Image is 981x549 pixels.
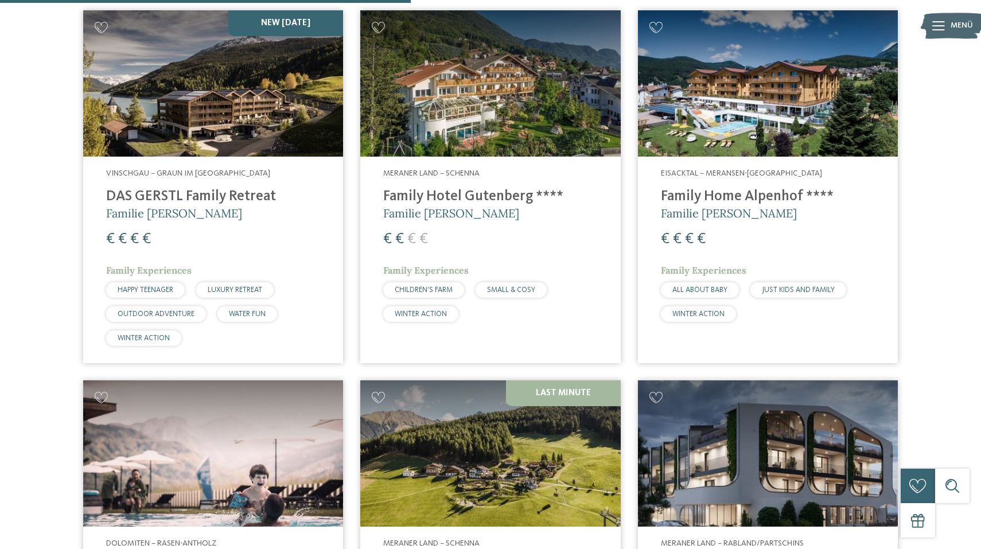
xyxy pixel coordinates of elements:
[383,232,392,247] span: €
[661,169,822,177] span: Eisacktal – Meransen-[GEOGRAPHIC_DATA]
[208,286,262,294] span: LUXURY RETREAT
[142,232,151,247] span: €
[638,380,898,527] img: Familienhotels gesucht? Hier findet ihr die besten!
[395,286,453,294] span: CHILDREN’S FARM
[106,169,270,177] span: Vinschgau – Graun im [GEOGRAPHIC_DATA]
[383,169,480,177] span: Meraner Land – Schenna
[106,232,115,247] span: €
[395,310,447,318] span: WINTER ACTION
[383,188,597,205] h4: Family Hotel Gutenberg ****
[106,206,242,220] span: Familie [PERSON_NAME]
[697,232,706,247] span: €
[685,232,694,247] span: €
[487,286,535,294] span: SMALL & COSY
[118,232,127,247] span: €
[672,286,727,294] span: ALL ABOUT BABY
[661,539,804,547] span: Meraner Land – Rabland/Partschins
[360,10,620,157] img: Family Hotel Gutenberg ****
[83,380,343,527] img: Familienhotels gesucht? Hier findet ihr die besten!
[118,334,170,342] span: WINTER ACTION
[673,232,682,247] span: €
[118,286,173,294] span: HAPPY TEENAGER
[83,10,343,157] img: Familienhotels gesucht? Hier findet ihr die besten!
[106,539,216,547] span: Dolomiten – Rasen-Antholz
[383,539,480,547] span: Meraner Land – Schenna
[661,232,669,247] span: €
[106,188,320,205] h4: DAS GERSTL Family Retreat
[106,264,192,276] span: Family Experiences
[360,380,620,527] img: Familienhotels gesucht? Hier findet ihr die besten!
[638,10,898,157] img: Family Home Alpenhof ****
[661,188,875,205] h4: Family Home Alpenhof ****
[130,232,139,247] span: €
[395,232,404,247] span: €
[229,310,266,318] span: WATER FUN
[360,10,620,363] a: Familienhotels gesucht? Hier findet ihr die besten! Meraner Land – Schenna Family Hotel Gutenberg...
[419,232,428,247] span: €
[762,286,835,294] span: JUST KIDS AND FAMILY
[118,310,194,318] span: OUTDOOR ADVENTURE
[383,206,519,220] span: Familie [PERSON_NAME]
[672,310,725,318] span: WINTER ACTION
[638,10,898,363] a: Familienhotels gesucht? Hier findet ihr die besten! Eisacktal – Meransen-[GEOGRAPHIC_DATA] Family...
[661,264,746,276] span: Family Experiences
[83,10,343,363] a: Familienhotels gesucht? Hier findet ihr die besten! NEW [DATE] Vinschgau – Graun im [GEOGRAPHIC_D...
[383,264,469,276] span: Family Experiences
[407,232,416,247] span: €
[661,206,797,220] span: Familie [PERSON_NAME]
